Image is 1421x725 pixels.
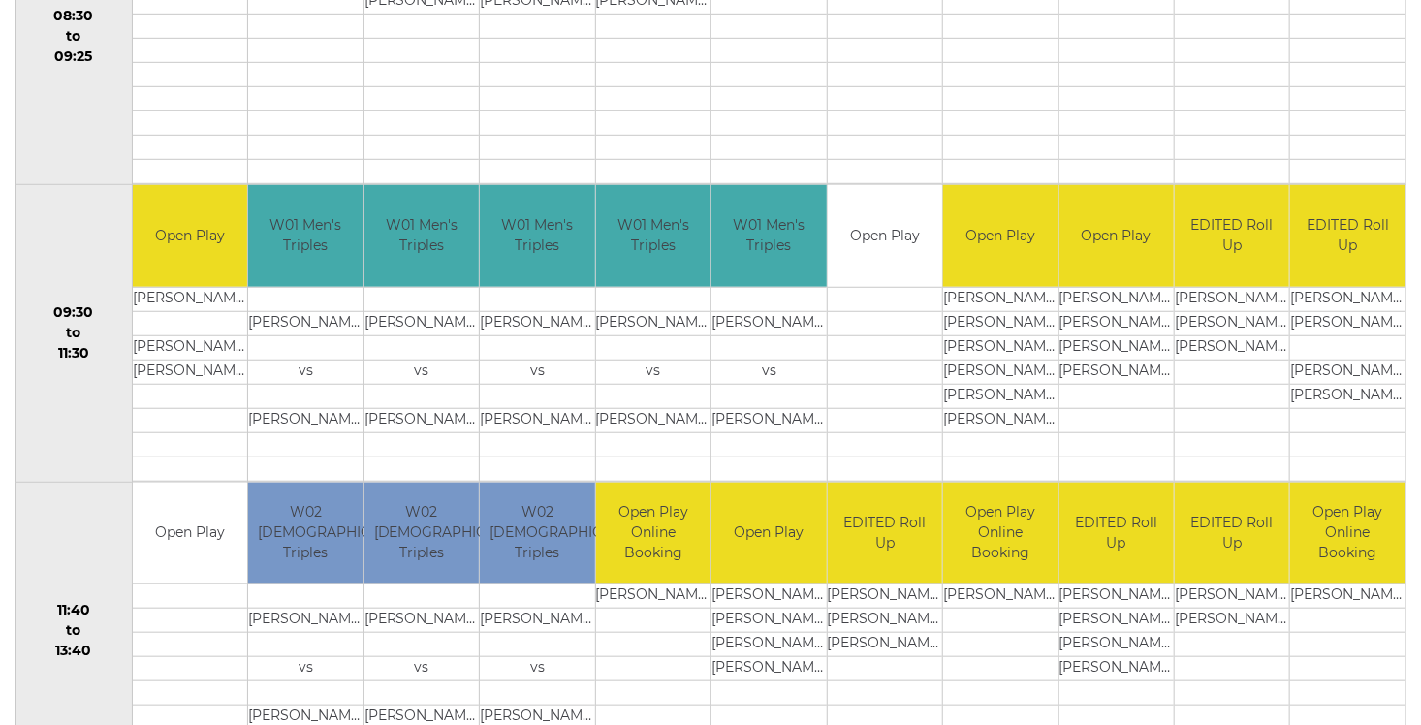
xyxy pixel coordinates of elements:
[943,287,1058,311] td: [PERSON_NAME]
[1175,185,1289,287] td: EDITED Roll Up
[364,483,479,584] td: W02 [DEMOGRAPHIC_DATA] Triples
[1059,609,1174,633] td: [PERSON_NAME]
[248,609,363,633] td: [PERSON_NAME]
[1059,185,1174,287] td: Open Play
[1175,483,1289,584] td: EDITED Roll Up
[480,408,594,432] td: [PERSON_NAME]
[1175,609,1289,633] td: [PERSON_NAME]
[711,483,826,584] td: Open Play
[480,609,594,633] td: [PERSON_NAME]
[133,335,247,360] td: [PERSON_NAME]
[711,360,826,384] td: vs
[248,408,363,432] td: [PERSON_NAME]
[828,633,942,657] td: [PERSON_NAME]
[943,185,1058,287] td: Open Play
[1059,584,1174,609] td: [PERSON_NAME]
[364,311,479,335] td: [PERSON_NAME]
[480,483,594,584] td: W02 [DEMOGRAPHIC_DATA] Triples
[828,185,942,287] td: Open Play
[943,408,1058,432] td: [PERSON_NAME]
[364,360,479,384] td: vs
[1290,185,1405,287] td: EDITED Roll Up
[1059,335,1174,360] td: [PERSON_NAME]
[248,360,363,384] td: vs
[711,185,826,287] td: W01 Men's Triples
[133,185,247,287] td: Open Play
[480,185,594,287] td: W01 Men's Triples
[16,185,133,483] td: 09:30 to 11:30
[1059,287,1174,311] td: [PERSON_NAME]
[711,657,826,681] td: [PERSON_NAME]
[1290,311,1405,335] td: [PERSON_NAME]
[828,584,942,609] td: [PERSON_NAME]
[596,185,710,287] td: W01 Men's Triples
[133,483,247,584] td: Open Play
[943,384,1058,408] td: [PERSON_NAME]
[248,185,363,287] td: W01 Men's Triples
[1175,335,1289,360] td: [PERSON_NAME]
[1175,287,1289,311] td: [PERSON_NAME]
[1175,584,1289,609] td: [PERSON_NAME]
[596,311,710,335] td: [PERSON_NAME]
[943,360,1058,384] td: [PERSON_NAME]
[248,311,363,335] td: [PERSON_NAME]
[596,483,710,584] td: Open Play Online Booking
[248,657,363,681] td: vs
[133,287,247,311] td: [PERSON_NAME]
[943,584,1058,609] td: [PERSON_NAME]
[828,483,942,584] td: EDITED Roll Up
[1175,311,1289,335] td: [PERSON_NAME]
[364,408,479,432] td: [PERSON_NAME]
[480,360,594,384] td: vs
[1290,384,1405,408] td: [PERSON_NAME] WOADDEN
[943,335,1058,360] td: [PERSON_NAME]
[1290,360,1405,384] td: [PERSON_NAME]
[711,609,826,633] td: [PERSON_NAME]
[1290,584,1405,609] td: [PERSON_NAME]
[711,584,826,609] td: [PERSON_NAME]
[1290,483,1405,584] td: Open Play Online Booking
[1290,287,1405,311] td: [PERSON_NAME]
[248,483,363,584] td: W02 [DEMOGRAPHIC_DATA] Triples
[711,633,826,657] td: [PERSON_NAME]
[828,609,942,633] td: [PERSON_NAME]
[943,311,1058,335] td: [PERSON_NAME]
[480,311,594,335] td: [PERSON_NAME]
[596,360,710,384] td: vs
[711,311,826,335] td: [PERSON_NAME]
[364,657,479,681] td: vs
[133,360,247,384] td: [PERSON_NAME]
[711,408,826,432] td: [PERSON_NAME]
[1059,633,1174,657] td: [PERSON_NAME]
[1059,360,1174,384] td: [PERSON_NAME]
[596,584,710,609] td: [PERSON_NAME]
[364,609,479,633] td: [PERSON_NAME]
[1059,311,1174,335] td: [PERSON_NAME]
[480,657,594,681] td: vs
[1059,483,1174,584] td: EDITED Roll Up
[943,483,1058,584] td: Open Play Online Booking
[596,408,710,432] td: [PERSON_NAME]
[1059,657,1174,681] td: [PERSON_NAME]
[364,185,479,287] td: W01 Men's Triples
